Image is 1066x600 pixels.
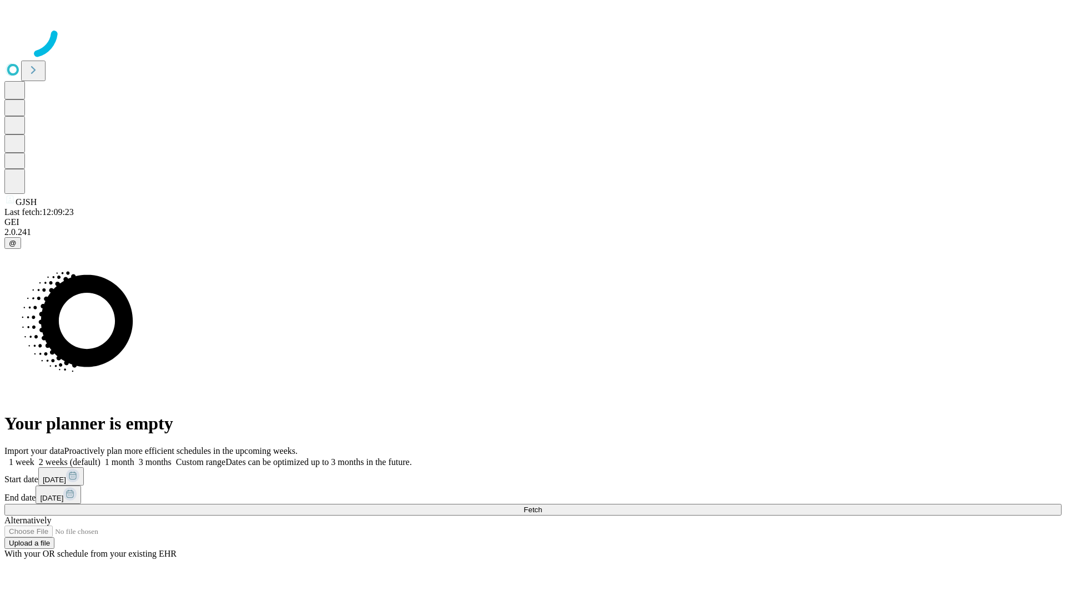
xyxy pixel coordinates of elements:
[4,537,54,549] button: Upload a file
[139,457,172,467] span: 3 months
[16,197,37,207] span: GJSH
[105,457,134,467] span: 1 month
[524,506,542,514] span: Fetch
[38,467,84,486] button: [DATE]
[225,457,411,467] span: Dates can be optimized up to 3 months in the future.
[4,217,1062,227] div: GEI
[4,504,1062,516] button: Fetch
[4,237,21,249] button: @
[36,486,81,504] button: [DATE]
[4,446,64,456] span: Import your data
[39,457,100,467] span: 2 weeks (default)
[9,239,17,247] span: @
[43,476,66,484] span: [DATE]
[9,457,34,467] span: 1 week
[176,457,225,467] span: Custom range
[40,494,63,502] span: [DATE]
[4,413,1062,434] h1: Your planner is empty
[4,227,1062,237] div: 2.0.241
[4,486,1062,504] div: End date
[4,207,74,217] span: Last fetch: 12:09:23
[4,549,177,558] span: With your OR schedule from your existing EHR
[4,516,51,525] span: Alternatively
[64,446,298,456] span: Proactively plan more efficient schedules in the upcoming weeks.
[4,467,1062,486] div: Start date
